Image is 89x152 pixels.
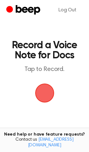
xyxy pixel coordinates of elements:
h1: Record a Voice Note for Docs [11,40,78,61]
p: Tap to Record. [11,66,78,73]
img: Beep Logo [35,84,54,102]
a: Log Out [52,3,83,18]
a: Beep [6,4,42,16]
span: Contact us [4,137,85,148]
a: [EMAIL_ADDRESS][DOMAIN_NAME] [28,137,74,148]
